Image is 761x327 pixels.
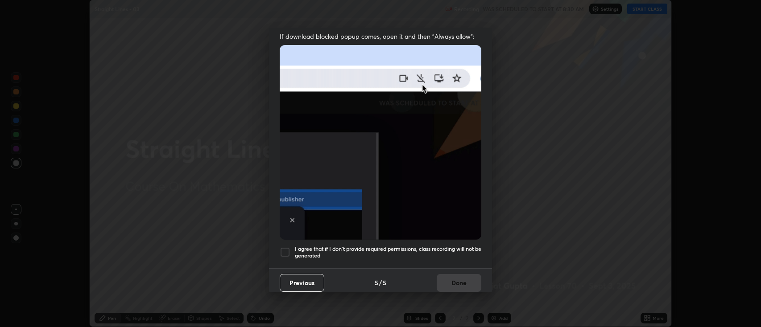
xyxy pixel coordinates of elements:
[295,245,481,259] h5: I agree that if I don't provide required permissions, class recording will not be generated
[280,45,481,240] img: downloads-permission-blocked.gif
[280,32,481,41] span: If download blocked popup comes, open it and then "Always allow":
[379,278,382,287] h4: /
[383,278,386,287] h4: 5
[280,274,324,292] button: Previous
[375,278,378,287] h4: 5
